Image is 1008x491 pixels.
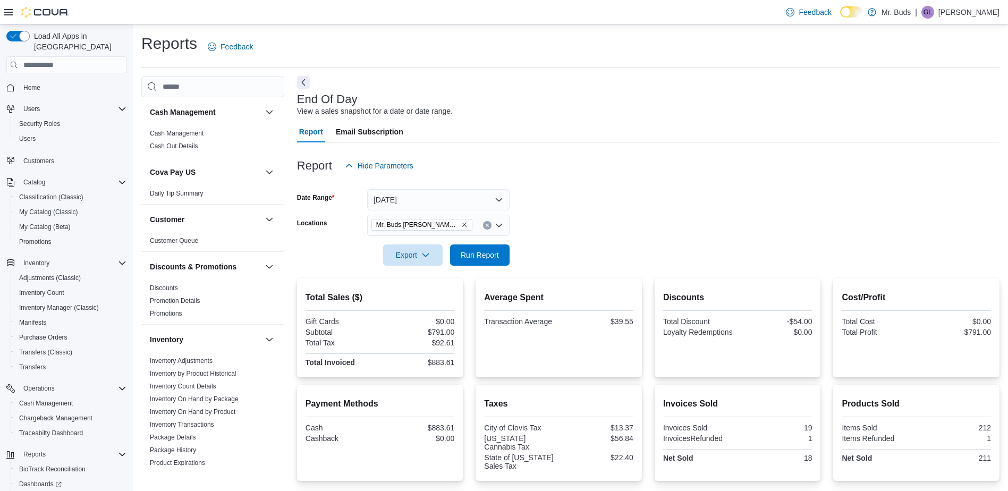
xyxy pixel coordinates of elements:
a: Cash Management [15,397,77,410]
button: Catalog [19,176,49,189]
a: Manifests [15,316,50,329]
button: Run Report [450,244,510,266]
span: BioTrack Reconciliation [19,465,86,473]
button: Reports [19,448,50,461]
button: Inventory [263,333,276,346]
span: Reports [19,448,126,461]
h3: Cash Management [150,107,216,117]
span: Catalog [19,176,126,189]
span: Inventory by Product Historical [150,369,236,378]
span: Discounts [150,284,178,292]
div: Total Cost [842,317,914,326]
span: BioTrack Reconciliation [15,463,126,476]
a: Cash Out Details [150,142,198,150]
span: Report [299,121,323,142]
span: Inventory Count [15,286,126,299]
a: Inventory by Product Historical [150,370,236,377]
div: Gilbert Lopez [921,6,934,19]
input: Dark Mode [840,6,862,18]
span: Transfers (Classic) [19,348,72,357]
div: 19 [740,424,812,432]
span: Customers [19,154,126,167]
div: Subtotal [306,328,378,336]
button: BioTrack Reconciliation [11,462,131,477]
button: Manifests [11,315,131,330]
span: Manifests [19,318,46,327]
button: Remove Mr. Buds Norris St from selection in this group [461,222,468,228]
span: Dashboards [19,480,62,488]
div: $791.00 [382,328,454,336]
a: Users [15,132,40,145]
div: Invoices Sold [663,424,735,432]
span: Inventory Count Details [150,382,216,391]
div: State of [US_STATE] Sales Tax [484,453,556,470]
h2: Products Sold [842,397,991,410]
div: 18 [740,454,812,462]
span: My Catalog (Classic) [15,206,126,218]
h2: Invoices Sold [663,397,812,410]
div: $0.00 [382,434,454,443]
button: [DATE] [367,189,510,210]
button: Customer [150,214,261,225]
span: Operations [23,384,55,393]
button: Classification (Classic) [11,190,131,205]
strong: Total Invoiced [306,358,355,367]
span: Security Roles [19,120,60,128]
h2: Taxes [484,397,633,410]
span: Product Expirations [150,459,205,467]
a: Dashboards [15,478,66,490]
div: Cova Pay US [141,187,284,204]
button: Cash Management [11,396,131,411]
button: Inventory Manager (Classic) [11,300,131,315]
div: City of Clovis Tax [484,424,556,432]
span: Package Details [150,433,196,442]
span: Cash Management [19,399,73,408]
div: Cash Management [141,127,284,157]
a: Transfers [15,361,50,374]
span: Transfers [19,363,46,371]
span: Inventory On Hand by Product [150,408,235,416]
div: $0.00 [919,317,991,326]
span: Users [19,134,36,143]
h3: Report [297,159,332,172]
span: Package History [150,446,196,454]
span: Users [23,105,40,113]
a: Package Details [150,434,196,441]
span: Inventory Manager (Classic) [15,301,126,314]
button: Inventory [19,257,54,269]
p: Mr. Buds [882,6,911,19]
span: Inventory Count [19,289,64,297]
button: Cova Pay US [150,167,261,177]
span: Promotions [19,238,52,246]
div: $22.40 [561,453,633,462]
div: Total Tax [306,338,378,347]
div: View a sales snapshot for a date or date range. [297,106,453,117]
h2: Discounts [663,291,812,304]
button: Customers [2,153,131,168]
span: Purchase Orders [19,333,67,342]
span: Users [15,132,126,145]
button: Reports [2,447,131,462]
div: $0.00 [382,317,454,326]
button: Users [2,101,131,116]
h2: Average Spent [484,291,633,304]
a: Feedback [204,36,257,57]
button: Next [297,76,310,89]
div: $13.37 [561,424,633,432]
a: Inventory Transactions [150,421,214,428]
a: Traceabilty Dashboard [15,427,87,439]
div: Items Refunded [842,434,914,443]
button: Open list of options [495,221,503,230]
button: Discounts & Promotions [263,260,276,273]
div: $92.61 [382,338,454,347]
a: Promotions [150,310,182,317]
button: Clear input [483,221,492,230]
span: Cash Management [150,129,204,138]
a: Inventory On Hand by Package [150,395,239,403]
a: My Catalog (Beta) [15,221,75,233]
div: 1 [919,434,991,443]
button: Users [19,103,44,115]
span: Transfers [15,361,126,374]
